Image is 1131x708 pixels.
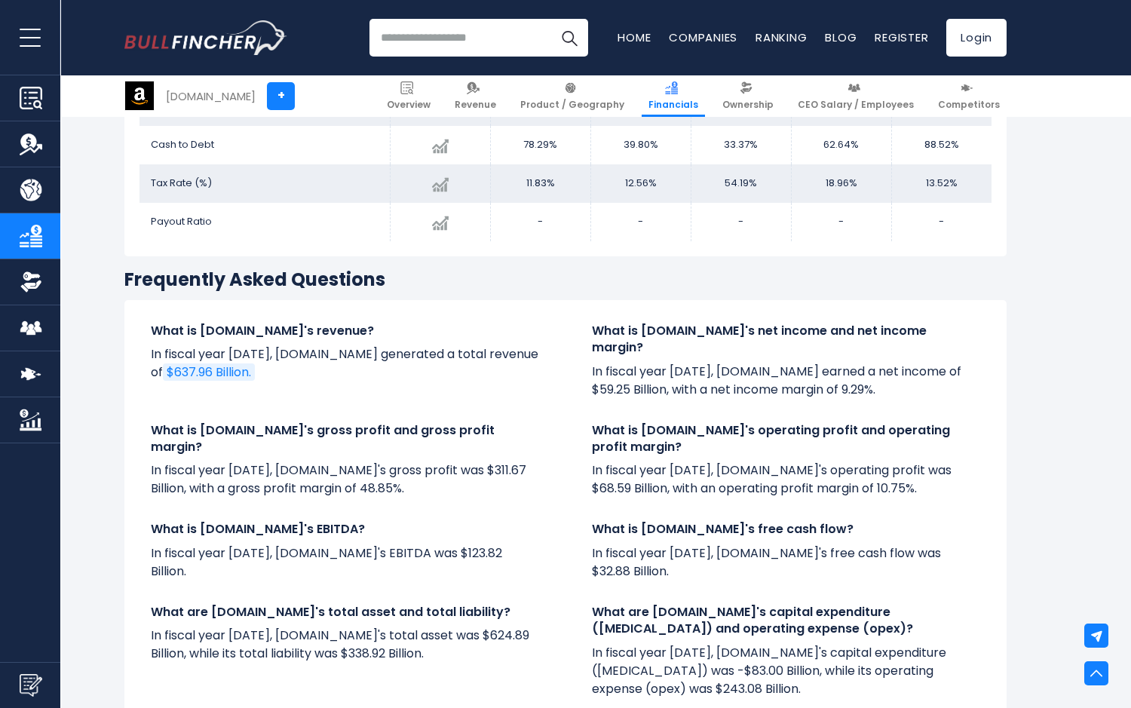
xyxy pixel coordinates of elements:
[550,19,588,57] button: Search
[124,20,287,55] a: Go to homepage
[691,164,791,203] td: 54.19%
[592,422,980,456] h4: What is [DOMAIN_NAME]'s operating profit and operating profit margin?
[592,461,980,498] p: In fiscal year [DATE], [DOMAIN_NAME]'s operating profit was $68.59 Billion, with an operating pro...
[875,29,928,45] a: Register
[151,604,539,621] h4: What are [DOMAIN_NAME]'s total asset and total liability?
[691,203,791,241] td: -
[387,99,431,111] span: Overview
[151,627,539,663] p: In fiscal year [DATE], [DOMAIN_NAME]'s total asset was $624.89 Billion, while its total liability...
[380,75,437,117] a: Overview
[490,164,590,203] td: 11.83%
[267,82,295,110] a: +
[618,29,651,45] a: Home
[648,99,698,111] span: Financials
[490,203,590,241] td: -
[722,99,774,111] span: Ownership
[791,203,891,241] td: -
[716,75,780,117] a: Ownership
[931,75,1007,117] a: Competitors
[669,29,737,45] a: Companies
[891,164,992,203] td: 13.52%
[642,75,705,117] a: Financials
[691,126,791,164] td: 33.37%
[791,75,921,117] a: CEO Salary / Employees
[166,87,256,105] div: [DOMAIN_NAME]
[124,20,287,55] img: Bullfincher logo
[490,126,590,164] td: 78.29%
[151,345,539,382] p: In fiscal year [DATE], [DOMAIN_NAME] generated a total revenue of
[756,29,807,45] a: Ranking
[513,75,631,117] a: Product / Geography
[938,99,1000,111] span: Competitors
[592,604,980,638] h4: What are [DOMAIN_NAME]'s capital expenditure ([MEDICAL_DATA]) and operating expense (opex)?
[798,99,914,111] span: CEO Salary / Employees
[520,99,624,111] span: Product / Geography
[151,544,539,581] p: In fiscal year [DATE], [DOMAIN_NAME]'s EBITDA was $123.82 Billion.
[20,271,42,293] img: Ownership
[151,323,539,339] h4: What is [DOMAIN_NAME]'s revenue?
[455,99,496,111] span: Revenue
[151,176,212,190] span: Tax Rate (%)
[590,126,691,164] td: 39.80%
[590,164,691,203] td: 12.56%
[825,29,857,45] a: Blog
[791,164,891,203] td: 18.96%
[151,137,214,152] span: Cash to Debt
[151,214,212,228] span: Payout Ratio
[592,323,980,357] h4: What is [DOMAIN_NAME]'s net income and net income margin?
[592,521,980,538] h4: What is [DOMAIN_NAME]'s free cash flow?
[151,521,539,538] h4: What is [DOMAIN_NAME]'s EBITDA?
[125,81,154,110] img: AMZN logo
[592,363,980,399] p: In fiscal year [DATE], [DOMAIN_NAME] earned a net income of $59.25 Billion, with a net income mar...
[448,75,503,117] a: Revenue
[151,422,539,456] h4: What is [DOMAIN_NAME]'s gross profit and gross profit margin?
[124,268,1007,291] h3: Frequently Asked Questions
[891,126,992,164] td: 88.52%
[592,644,980,698] p: In fiscal year [DATE], [DOMAIN_NAME]'s capital expenditure ([MEDICAL_DATA]) was -$83.00 Billion, ...
[151,461,539,498] p: In fiscal year [DATE], [DOMAIN_NAME]'s gross profit was $311.67 Billion, with a gross profit marg...
[163,363,255,381] a: $637.96 Billion.
[590,203,691,241] td: -
[592,544,980,581] p: In fiscal year [DATE], [DOMAIN_NAME]'s free cash flow was $32.88 Billion.
[946,19,1007,57] a: Login
[791,126,891,164] td: 62.64%
[891,203,992,241] td: -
